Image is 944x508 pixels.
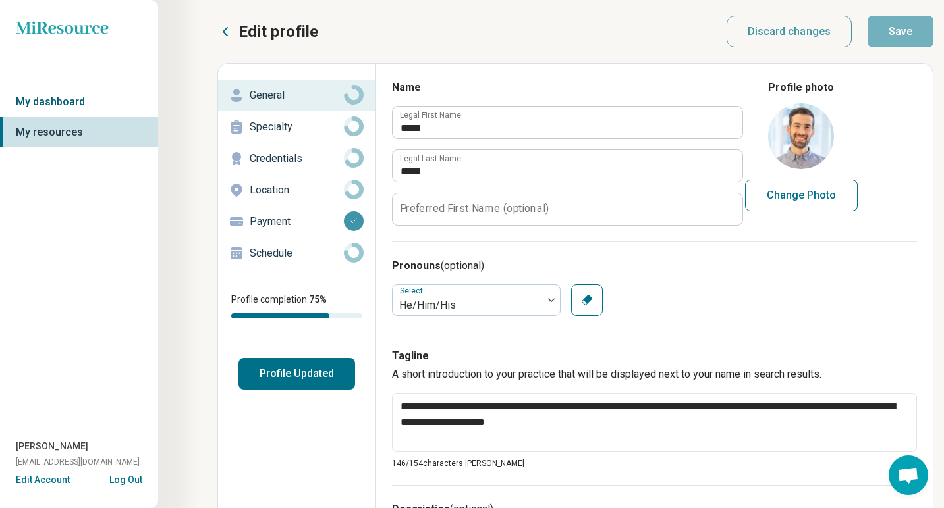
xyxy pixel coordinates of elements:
h3: Pronouns [392,258,917,274]
a: Specialty [218,111,375,143]
span: 75 % [309,294,327,305]
p: Credentials [250,151,344,166]
legend: Profile photo [768,80,834,95]
button: Discard changes [727,16,852,47]
div: Profile completion [231,313,362,318]
img: avatar image [768,103,834,169]
span: [PERSON_NAME] [16,440,88,453]
h3: Tagline [392,348,917,364]
button: Log Out [109,473,142,484]
label: Preferred First Name (optional) [400,203,549,214]
p: Payment [250,214,344,230]
button: Edit profile [217,21,318,42]
a: Location [218,174,375,206]
span: [EMAIL_ADDRESS][DOMAIN_NAME] [16,456,140,468]
button: Save [868,16,933,47]
label: Select [400,286,426,295]
button: Profile Updated [238,358,355,390]
a: Open chat [889,455,928,495]
button: Change Photo [745,180,858,211]
p: A short introduction to your practice that will be displayed next to your name in search results. [392,367,917,382]
a: Schedule [218,238,375,269]
p: 146/ 154 characters [PERSON_NAME] [392,457,917,469]
a: Credentials [218,143,375,174]
p: Edit profile [238,21,318,42]
p: Schedule [250,245,344,261]
a: General [218,80,375,111]
label: Legal First Name [400,111,461,119]
span: (optional) [441,259,484,272]
p: Specialty [250,119,344,135]
h3: Name [392,80,742,95]
div: He/Him/His [399,297,536,313]
p: General [250,88,344,103]
a: Payment [218,206,375,238]
button: Edit Account [16,473,70,487]
div: Profile completion: [218,285,375,326]
p: Location [250,182,344,198]
label: Legal Last Name [400,155,461,163]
